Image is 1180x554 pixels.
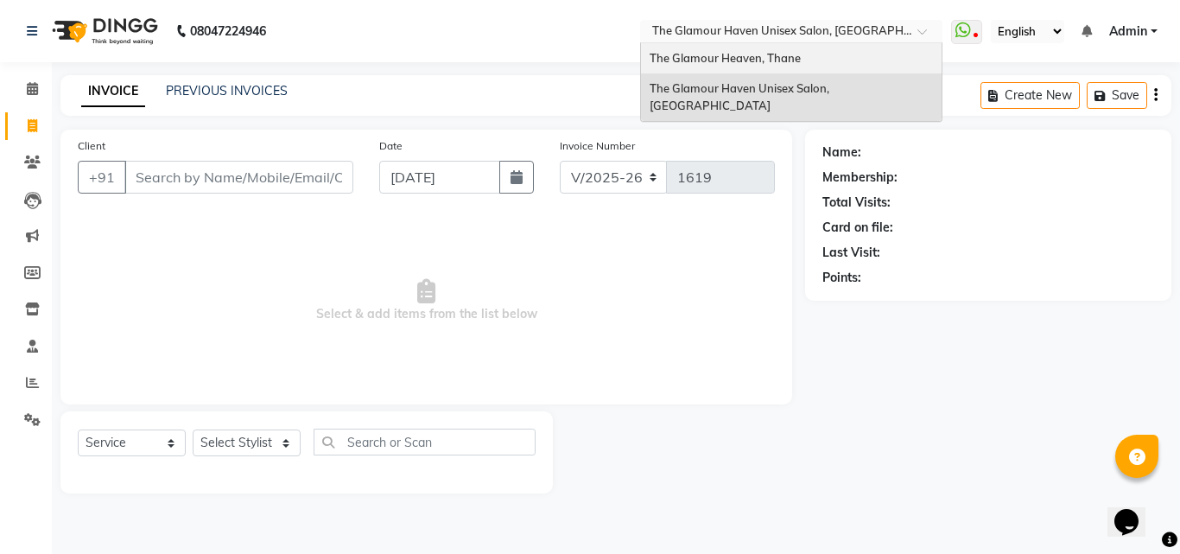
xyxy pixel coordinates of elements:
[166,83,288,99] a: PREVIOUS INVOICES
[124,161,353,194] input: Search by Name/Mobile/Email/Code
[314,429,536,455] input: Search or Scan
[1087,82,1147,109] button: Save
[822,244,880,262] div: Last Visit:
[379,138,403,154] label: Date
[1107,485,1163,537] iframe: chat widget
[822,269,861,287] div: Points:
[822,169,898,187] div: Membership:
[640,42,942,123] ng-dropdown-panel: Options list
[822,219,893,237] div: Card on file:
[78,161,126,194] button: +91
[650,81,832,112] span: The Glamour Haven Unisex Salon, [GEOGRAPHIC_DATA]
[44,7,162,55] img: logo
[78,214,775,387] span: Select & add items from the list below
[822,143,861,162] div: Name:
[650,51,801,65] span: The Glamour Heaven, Thane
[980,82,1080,109] button: Create New
[560,138,635,154] label: Invoice Number
[78,138,105,154] label: Client
[822,194,891,212] div: Total Visits:
[81,76,145,107] a: INVOICE
[1109,22,1147,41] span: Admin
[190,7,266,55] b: 08047224946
